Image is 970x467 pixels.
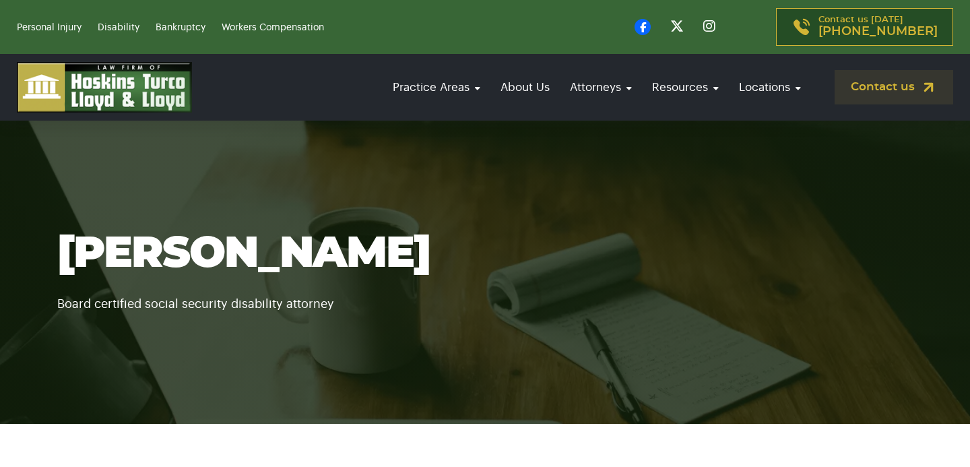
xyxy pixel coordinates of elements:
a: Resources [645,68,725,106]
img: logo [17,62,192,113]
span: [PHONE_NUMBER] [818,25,938,38]
h1: [PERSON_NAME] [57,230,913,278]
a: Contact us [DATE][PHONE_NUMBER] [776,8,953,46]
a: Practice Areas [386,68,487,106]
p: Contact us [DATE] [818,15,938,38]
a: Attorneys [563,68,639,106]
a: About Us [494,68,556,106]
a: Workers Compensation [222,23,324,32]
p: Board certified social security disability attorney [57,278,913,314]
a: Contact us [835,70,953,104]
a: Personal Injury [17,23,82,32]
a: Locations [732,68,808,106]
a: Disability [98,23,139,32]
a: Bankruptcy [156,23,205,32]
